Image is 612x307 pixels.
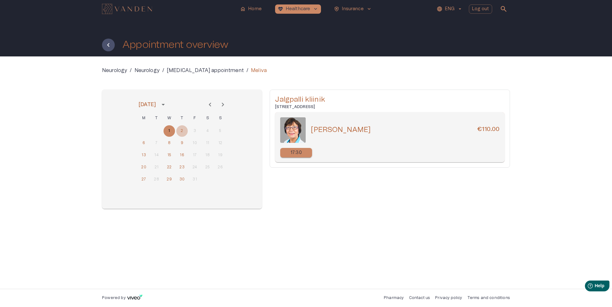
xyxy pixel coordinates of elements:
[204,98,216,111] button: Previous month
[176,137,188,149] button: 9
[248,6,262,12] p: Home
[130,67,132,74] p: /
[215,112,226,125] span: Sunday
[151,112,162,125] span: Tuesday
[467,296,510,300] a: Terms and conditions
[102,4,235,13] a: Navigate to homepage
[164,137,175,149] button: 8
[278,6,283,12] span: ecg_heart
[164,162,175,173] button: 22
[286,6,310,12] p: Healthcare
[311,125,371,135] h5: [PERSON_NAME]
[216,98,229,111] button: Next month
[240,6,246,12] span: home
[102,67,127,74] a: Neurology
[176,150,188,161] button: 16
[176,125,188,137] button: 2
[164,174,175,185] button: 29
[189,112,200,125] span: Friday
[162,67,164,74] p: /
[477,125,499,135] h6: €110.00
[275,95,505,104] h5: Jalgpalli kliinik
[251,67,267,74] p: Meliva
[102,4,152,14] img: Vanden logo
[313,6,318,12] span: keyboard_arrow_down
[436,4,463,14] button: ENG
[139,101,156,108] div: [DATE]
[164,150,175,161] button: 15
[138,162,149,173] button: 20
[334,6,339,12] span: health_and_safety
[138,137,149,149] button: 6
[497,3,510,15] button: open search modal
[280,148,312,157] div: 17:30
[138,174,149,185] button: 27
[472,6,489,12] p: Log out
[384,296,404,300] a: Pharmacy
[135,67,160,74] a: Neurology
[366,6,372,12] span: keyboard_arrow_down
[102,39,115,51] button: Back
[167,67,244,74] p: [MEDICAL_DATA] appointment
[176,162,188,173] button: 23
[445,6,454,12] p: ENG
[202,112,213,125] span: Saturday
[291,150,302,156] p: 17:30
[342,6,363,12] p: Insurance
[138,150,149,161] button: 13
[138,112,149,125] span: Monday
[280,117,306,143] img: 80.png
[158,99,169,110] button: calendar view is open, switch to year view
[176,174,188,185] button: 30
[409,295,430,301] p: Contact us
[176,112,188,125] span: Thursday
[164,112,175,125] span: Wednesday
[469,4,492,14] button: Log out
[237,4,265,14] button: homeHome
[275,104,505,110] h6: [STREET_ADDRESS]
[500,5,507,13] span: search
[275,4,321,14] button: ecg_heartHealthcarekeyboard_arrow_down
[122,39,228,50] h1: Appointment overview
[167,67,244,74] a: Neurologist appointment
[102,295,126,301] p: Powered by
[164,125,175,137] button: 1
[280,148,312,157] a: Select new timeslot for rescheduling
[435,296,462,300] a: Privacy policy
[246,67,248,74] p: /
[331,4,374,14] button: health_and_safetyInsurancekeyboard_arrow_down
[562,278,612,296] iframe: Help widget launcher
